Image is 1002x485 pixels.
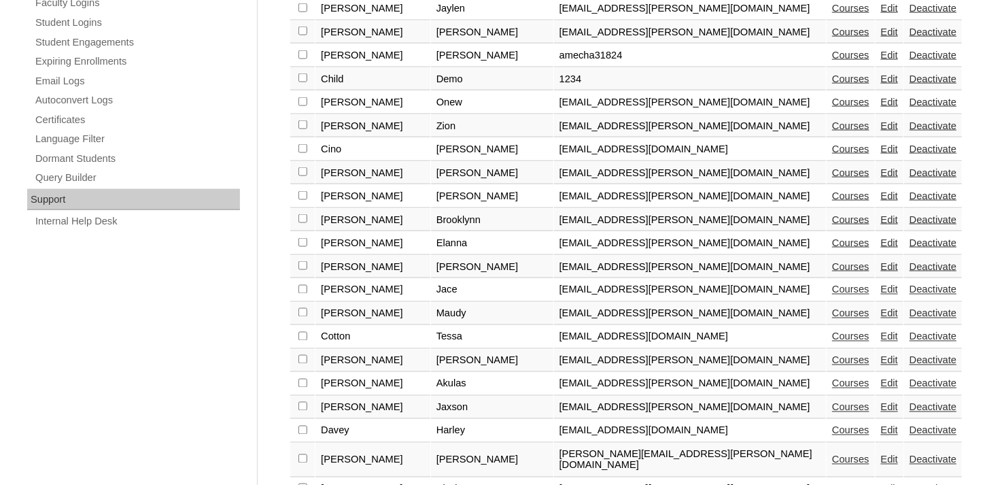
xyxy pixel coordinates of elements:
[315,373,430,396] td: [PERSON_NAME]
[554,373,826,396] td: [EMAIL_ADDRESS][PERSON_NAME][DOMAIN_NAME]
[910,261,956,272] a: Deactivate
[832,402,869,413] a: Courses
[34,92,240,109] a: Autoconvert Logs
[881,97,898,107] a: Edit
[832,454,869,465] a: Courses
[315,209,430,232] td: [PERSON_NAME]
[315,162,430,185] td: [PERSON_NAME]
[554,256,826,279] td: [EMAIL_ADDRESS][PERSON_NAME][DOMAIN_NAME]
[910,73,956,84] a: Deactivate
[315,115,430,138] td: [PERSON_NAME]
[27,189,240,211] div: Support
[34,213,240,230] a: Internal Help Desk
[34,73,240,90] a: Email Logs
[881,214,898,225] a: Edit
[832,73,869,84] a: Courses
[832,261,869,272] a: Courses
[431,279,553,302] td: Jace
[34,150,240,167] a: Dormant Students
[910,50,956,61] a: Deactivate
[34,53,240,70] a: Expiring Enrollments
[910,97,956,107] a: Deactivate
[431,44,553,67] td: [PERSON_NAME]
[832,27,869,37] a: Courses
[315,256,430,279] td: [PERSON_NAME]
[431,115,553,138] td: Zion
[910,214,956,225] a: Deactivate
[881,27,898,37] a: Edit
[554,350,826,373] td: [EMAIL_ADDRESS][PERSON_NAME][DOMAIN_NAME]
[315,68,430,91] td: Child
[34,34,240,51] a: Student Engagements
[832,190,869,201] a: Courses
[910,378,956,389] a: Deactivate
[910,454,956,465] a: Deactivate
[431,21,553,44] td: [PERSON_NAME]
[910,167,956,178] a: Deactivate
[431,68,553,91] td: Demo
[431,232,553,255] td: Elanna
[431,91,553,114] td: Onew
[34,14,240,31] a: Student Logins
[881,378,898,389] a: Edit
[832,284,869,295] a: Courses
[431,350,553,373] td: [PERSON_NAME]
[832,425,869,436] a: Courses
[832,331,869,342] a: Courses
[832,97,869,107] a: Courses
[910,237,956,248] a: Deactivate
[315,350,430,373] td: [PERSON_NAME]
[315,279,430,302] td: [PERSON_NAME]
[431,138,553,161] td: [PERSON_NAME]
[315,91,430,114] td: [PERSON_NAME]
[554,397,826,420] td: [EMAIL_ADDRESS][PERSON_NAME][DOMAIN_NAME]
[910,284,956,295] a: Deactivate
[910,3,956,14] a: Deactivate
[832,50,869,61] a: Courses
[910,308,956,319] a: Deactivate
[315,185,430,208] td: [PERSON_NAME]
[431,444,553,478] td: [PERSON_NAME]
[881,50,898,61] a: Edit
[431,185,553,208] td: [PERSON_NAME]
[431,326,553,349] td: Tessa
[910,120,956,131] a: Deactivate
[315,303,430,326] td: [PERSON_NAME]
[881,308,898,319] a: Edit
[554,303,826,326] td: [EMAIL_ADDRESS][PERSON_NAME][DOMAIN_NAME]
[881,425,898,436] a: Edit
[881,73,898,84] a: Edit
[554,115,826,138] td: [EMAIL_ADDRESS][PERSON_NAME][DOMAIN_NAME]
[315,326,430,349] td: Cotton
[315,138,430,161] td: Cino
[832,237,869,248] a: Courses
[832,308,869,319] a: Courses
[910,331,956,342] a: Deactivate
[881,261,898,272] a: Edit
[554,185,826,208] td: [EMAIL_ADDRESS][PERSON_NAME][DOMAIN_NAME]
[34,131,240,148] a: Language Filter
[881,190,898,201] a: Edit
[881,237,898,248] a: Edit
[832,214,869,225] a: Courses
[832,378,869,389] a: Courses
[554,279,826,302] td: [EMAIL_ADDRESS][PERSON_NAME][DOMAIN_NAME]
[910,425,956,436] a: Deactivate
[34,169,240,186] a: Query Builder
[431,256,553,279] td: [PERSON_NAME]
[881,284,898,295] a: Edit
[910,190,956,201] a: Deactivate
[881,402,898,413] a: Edit
[832,3,869,14] a: Courses
[881,167,898,178] a: Edit
[881,454,898,465] a: Edit
[315,420,430,443] td: Davey
[431,209,553,232] td: Brooklynn
[910,27,956,37] a: Deactivate
[431,303,553,326] td: Maudy
[881,144,898,154] a: Edit
[431,162,553,185] td: [PERSON_NAME]
[34,112,240,129] a: Certificates
[910,355,956,366] a: Deactivate
[315,232,430,255] td: [PERSON_NAME]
